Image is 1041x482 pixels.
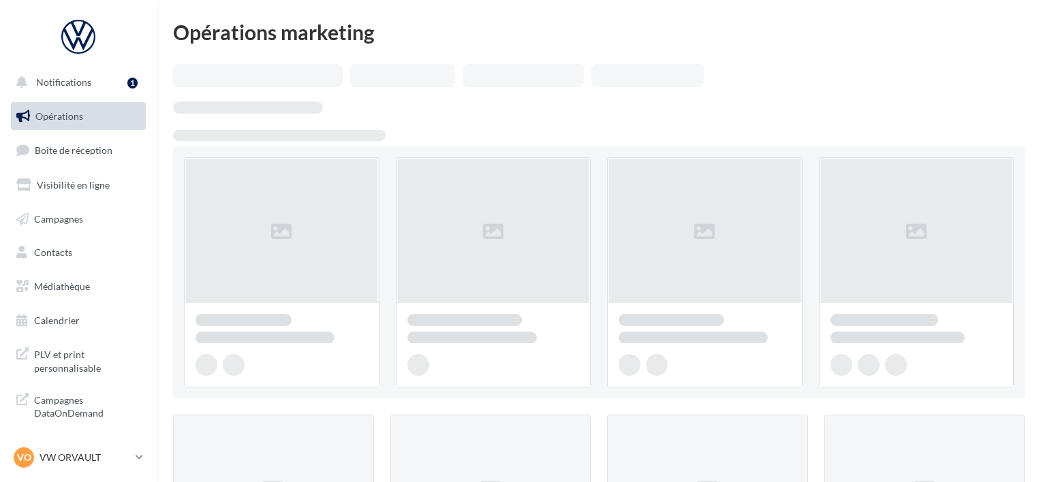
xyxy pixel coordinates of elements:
a: Opérations [8,102,149,131]
a: Calendrier [8,306,149,335]
span: Campagnes [34,212,83,224]
span: Médiathèque [34,280,90,292]
span: Campagnes DataOnDemand [34,391,140,420]
a: VO VW ORVAULT [11,445,146,470]
span: Visibilité en ligne [37,179,110,191]
span: Opérations [35,110,83,122]
span: Notifications [36,76,91,88]
span: Calendrier [34,315,80,326]
a: Campagnes [8,205,149,234]
span: Contacts [34,246,72,258]
a: Boîte de réception [8,135,149,165]
span: Boîte de réception [35,144,112,156]
a: Campagnes DataOnDemand [8,385,149,425]
a: Médiathèque [8,272,149,301]
div: 1 [127,78,138,89]
a: Visibilité en ligne [8,171,149,199]
span: PLV et print personnalisable [34,345,140,374]
a: PLV et print personnalisable [8,340,149,380]
button: Notifications 1 [8,68,143,97]
div: Opérations marketing [173,22,1025,42]
a: Contacts [8,238,149,267]
span: VO [17,451,31,464]
p: VW ORVAULT [40,451,130,464]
